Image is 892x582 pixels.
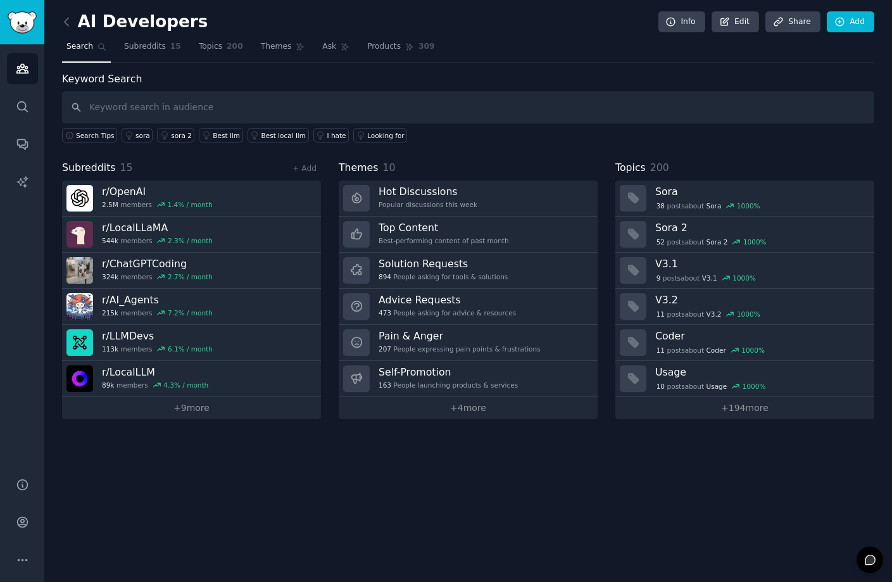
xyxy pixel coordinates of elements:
[62,289,321,325] a: r/AI_Agents215kmembers7.2% / month
[655,221,865,234] h3: Sora 2
[102,200,118,209] span: 2.5M
[707,237,728,246] span: Sora 2
[379,308,516,317] div: People asking for advice & resources
[62,91,874,123] input: Keyword search in audience
[62,397,321,419] a: +9more
[62,253,321,289] a: r/ChatGPTCoding324kmembers2.7% / month
[66,257,93,284] img: ChatGPTCoding
[168,236,213,245] div: 2.3 % / month
[313,128,349,142] a: I hate
[655,272,757,284] div: post s about
[168,345,213,353] div: 6.1 % / month
[379,272,391,281] span: 894
[707,310,722,319] span: V3.2
[66,185,93,212] img: OpenAI
[655,308,761,320] div: post s about
[227,41,243,53] span: 200
[62,73,142,85] label: Keyword Search
[379,272,508,281] div: People asking for tools & solutions
[707,201,722,210] span: Sora
[656,201,665,210] span: 38
[261,41,292,53] span: Themes
[379,345,391,353] span: 207
[102,272,213,281] div: members
[379,345,541,353] div: People expressing pain points & frustrations
[322,41,336,53] span: Ask
[379,381,391,389] span: 163
[120,161,133,174] span: 15
[655,365,865,379] h3: Usage
[66,293,93,320] img: AI_Agents
[615,289,874,325] a: V3.211postsaboutV3.21000%
[615,397,874,419] a: +194more
[339,160,379,176] span: Themes
[827,11,874,33] a: Add
[102,345,118,353] span: 113k
[168,200,213,209] div: 1.4 % / month
[124,41,166,53] span: Subreddits
[248,128,309,142] a: Best local llm
[656,382,665,391] span: 10
[743,382,766,391] div: 1000 %
[339,180,598,217] a: Hot DiscussionsPopular discussions this week
[261,131,306,140] div: Best local llm
[199,128,242,142] a: Best llm
[8,11,37,34] img: GummySearch logo
[702,274,717,282] span: V3.1
[339,325,598,361] a: Pain & Anger207People expressing pain points & frustrations
[120,37,185,63] a: Subreddits15
[62,128,117,142] button: Search Tips
[102,308,118,317] span: 215k
[615,180,874,217] a: Sora38postsaboutSora1000%
[615,361,874,397] a: Usage10postsaboutUsage1000%
[737,201,760,210] div: 1000 %
[66,329,93,356] img: LLMDevs
[102,257,213,270] h3: r/ ChatGPTCoding
[339,253,598,289] a: Solution Requests894People asking for tools & solutions
[292,164,317,173] a: + Add
[743,237,767,246] div: 1000 %
[76,131,115,140] span: Search Tips
[102,236,118,245] span: 544k
[656,237,665,246] span: 52
[655,200,761,212] div: post s about
[168,272,213,281] div: 2.7 % / month
[379,293,516,307] h3: Advice Requests
[62,180,321,217] a: r/OpenAI2.5Mmembers1.4% / month
[62,361,321,397] a: r/LocalLLM89kmembers4.3% / month
[194,37,248,63] a: Topics200
[418,41,435,53] span: 309
[327,131,346,140] div: I hate
[655,345,766,356] div: post s about
[707,382,727,391] span: Usage
[62,12,208,32] h2: AI Developers
[615,253,874,289] a: V3.19postsaboutV3.11000%
[256,37,310,63] a: Themes
[658,11,705,33] a: Info
[163,381,208,389] div: 4.3 % / month
[122,128,153,142] a: sora
[102,365,208,379] h3: r/ LocalLLM
[615,325,874,361] a: Coder11postsaboutCoder1000%
[339,361,598,397] a: Self-Promotion163People launching products & services
[379,185,477,198] h3: Hot Discussions
[655,185,865,198] h3: Sora
[66,41,93,53] span: Search
[213,131,240,140] div: Best llm
[102,185,213,198] h3: r/ OpenAI
[102,200,213,209] div: members
[367,41,401,53] span: Products
[157,128,194,142] a: sora 2
[62,37,111,63] a: Search
[655,293,865,307] h3: V3.2
[102,272,118,281] span: 324k
[102,293,213,307] h3: r/ AI_Agents
[339,289,598,325] a: Advice Requests473People asking for advice & resources
[379,257,508,270] h3: Solution Requests
[66,365,93,392] img: LocalLLM
[655,236,767,248] div: post s about
[656,310,665,319] span: 11
[66,221,93,248] img: LocalLLaMA
[318,37,354,63] a: Ask
[339,217,598,253] a: Top ContentBest-performing content of past month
